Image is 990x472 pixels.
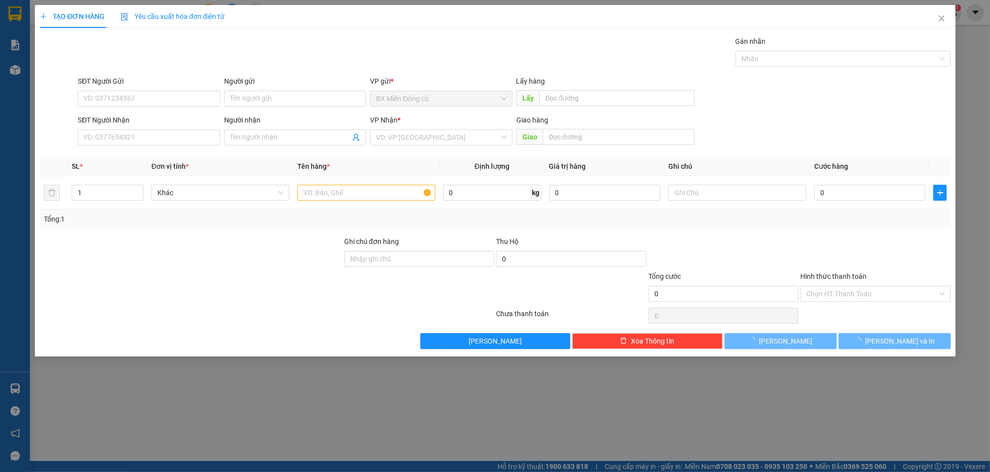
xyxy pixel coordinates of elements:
[35,5,135,33] strong: CÔNG TY CP BÌNH TÂM
[376,91,506,106] span: BX Miền Đông cũ
[370,76,512,87] div: VP gửi
[800,272,866,280] label: Hình thức thanh toán
[648,272,680,280] span: Tổng cước
[72,162,80,170] span: SL
[631,336,674,347] span: Xóa Thông tin
[735,37,765,45] label: Gán nhãn
[44,214,382,225] div: Tổng: 1
[4,57,18,67] span: Gửi:
[370,116,397,124] span: VP Nhận
[933,185,946,201] button: plus
[469,336,522,347] span: [PERSON_NAME]
[420,333,570,349] button: [PERSON_NAME]
[814,162,848,170] span: Cước hàng
[44,185,60,201] button: delete
[516,129,542,145] span: Giao
[121,12,225,20] span: Yêu cầu xuất hóa đơn điện tử
[475,162,509,170] span: Định lượng
[4,7,34,52] img: logo
[516,90,539,106] span: Lấy
[531,185,541,201] span: kg
[297,162,329,170] span: Tên hàng
[937,14,945,22] span: close
[748,337,759,344] span: loading
[25,70,121,79] span: Dọc đường -
[71,70,121,79] span: 0941255022 -
[927,5,955,33] button: Close
[78,115,220,125] div: SĐT Người Nhận
[865,336,935,347] span: [PERSON_NAME] và In
[40,12,105,20] span: TẠO ĐƠN HÀNG
[40,13,47,20] span: plus
[620,337,627,345] span: delete
[539,90,695,106] input: Dọc đường
[668,185,806,201] input: Ghi Chú
[121,13,128,21] img: icon
[224,76,366,87] div: Người gửi
[549,162,586,170] span: Giá trị hàng
[934,189,946,197] span: plus
[344,251,494,267] input: Ghi chú đơn hàng
[151,162,189,170] span: Đơn vị tính
[495,308,647,326] div: Chưa thanh toán
[724,333,836,349] button: [PERSON_NAME]
[516,116,548,124] span: Giao hàng
[759,336,812,347] span: [PERSON_NAME]
[572,333,722,349] button: deleteXóa Thông tin
[496,237,518,245] span: Thu Hộ
[35,35,135,54] span: 0919 110 458
[664,157,810,176] th: Ghi chú
[838,333,950,349] button: [PERSON_NAME] và In
[542,129,695,145] input: Dọc đường
[35,35,135,54] span: BX Miền Đông cũ ĐT:
[854,337,865,344] span: loading
[18,57,85,67] span: BX Miền Đông cũ -
[224,115,366,125] div: Người nhận
[297,185,435,201] input: VD: Bàn, Ghế
[4,70,121,79] span: Nhận:
[516,77,545,85] span: Lấy hàng
[78,76,220,87] div: SĐT Người Gửi
[157,185,283,200] span: Khác
[549,185,660,201] input: 0
[344,237,399,245] label: Ghi chú đơn hàng
[352,133,360,141] span: user-add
